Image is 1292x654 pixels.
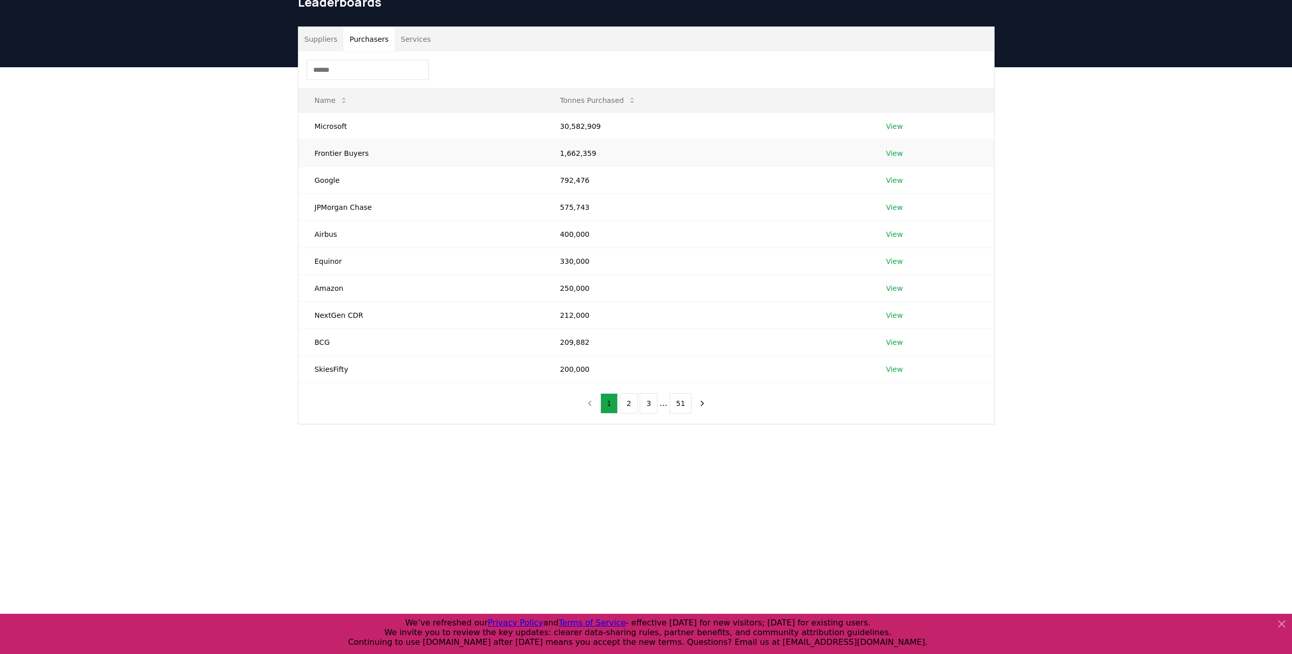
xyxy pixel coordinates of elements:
[600,393,618,414] button: 1
[886,337,903,347] a: View
[298,113,544,140] td: Microsoft
[886,229,903,239] a: View
[298,167,544,194] td: Google
[343,27,395,51] button: Purchasers
[298,221,544,248] td: Airbus
[544,167,870,194] td: 792,476
[886,148,903,158] a: View
[886,202,903,212] a: View
[544,356,870,383] td: 200,000
[659,397,667,410] li: ...
[395,27,437,51] button: Services
[886,283,903,293] a: View
[298,302,544,329] td: NextGen CDR
[298,27,344,51] button: Suppliers
[640,393,657,414] button: 3
[298,194,544,221] td: JPMorgan Chase
[298,248,544,275] td: Equinor
[886,364,903,374] a: View
[886,121,903,131] a: View
[544,140,870,167] td: 1,662,359
[886,256,903,266] a: View
[544,113,870,140] td: 30,582,909
[298,275,544,302] td: Amazon
[694,393,711,414] button: next page
[620,393,638,414] button: 2
[298,329,544,356] td: BCG
[544,221,870,248] td: 400,000
[544,275,870,302] td: 250,000
[544,329,870,356] td: 209,882
[886,175,903,185] a: View
[544,194,870,221] td: 575,743
[298,140,544,167] td: Frontier Buyers
[544,302,870,329] td: 212,000
[544,248,870,275] td: 330,000
[886,310,903,320] a: View
[552,90,644,111] button: Tonnes Purchased
[298,356,544,383] td: SkiesFifty
[670,393,692,414] button: 51
[307,90,356,111] button: Name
